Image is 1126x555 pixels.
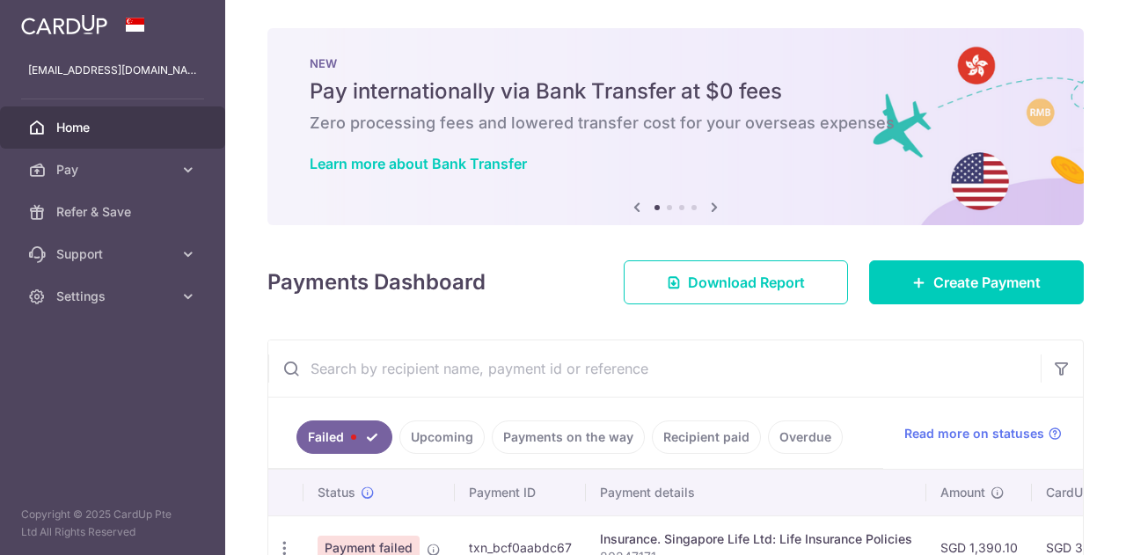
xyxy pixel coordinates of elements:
[310,113,1042,134] h6: Zero processing fees and lowered transfer cost for your overseas expenses
[492,420,645,454] a: Payments on the way
[56,245,172,263] span: Support
[318,484,355,501] span: Status
[933,272,1041,293] span: Create Payment
[904,425,1062,442] a: Read more on statuses
[296,420,392,454] a: Failed
[56,288,172,305] span: Settings
[399,420,485,454] a: Upcoming
[267,267,486,298] h4: Payments Dashboard
[940,484,985,501] span: Amount
[688,272,805,293] span: Download Report
[268,340,1041,397] input: Search by recipient name, payment id or reference
[869,260,1084,304] a: Create Payment
[624,260,848,304] a: Download Report
[310,77,1042,106] h5: Pay internationally via Bank Transfer at $0 fees
[56,203,172,221] span: Refer & Save
[28,62,197,79] p: [EMAIL_ADDRESS][DOMAIN_NAME]
[652,420,761,454] a: Recipient paid
[586,470,926,515] th: Payment details
[904,425,1044,442] span: Read more on statuses
[21,14,107,35] img: CardUp
[600,530,912,548] div: Insurance. Singapore Life Ltd: Life Insurance Policies
[310,56,1042,70] p: NEW
[56,161,172,179] span: Pay
[455,470,586,515] th: Payment ID
[768,420,843,454] a: Overdue
[56,119,172,136] span: Home
[310,155,527,172] a: Learn more about Bank Transfer
[267,28,1084,225] img: Bank transfer banner
[1046,484,1113,501] span: CardUp fee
